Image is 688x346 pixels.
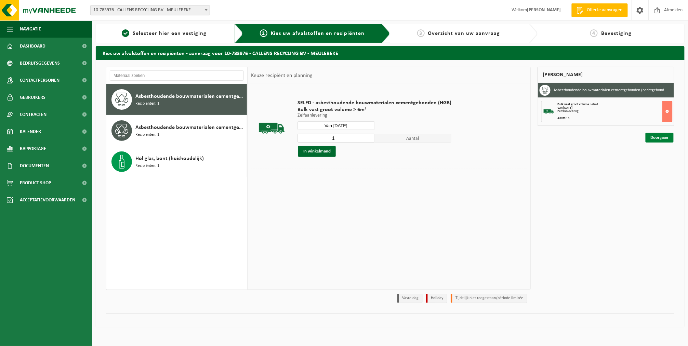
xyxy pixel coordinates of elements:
button: In winkelmand [298,146,336,157]
span: Hol glas, bont (huishoudelijk) [135,155,204,163]
input: Materiaal zoeken [110,70,244,81]
li: Vaste dag [397,294,423,303]
span: Offerte aanvragen [585,7,624,14]
li: Tijdelijk niet toegestaan/période limitée [451,294,527,303]
span: 2 [260,29,267,37]
span: Bedrijfsgegevens [20,55,60,72]
span: 4 [590,29,598,37]
span: Contracten [20,106,47,123]
span: Contactpersonen [20,72,59,89]
span: Recipiënten: 1 [135,132,159,138]
strong: Van [DATE] [558,106,573,110]
span: Bulk vast groot volume > 6m³ [297,106,451,113]
a: 1Selecteer hier een vestiging [99,29,229,38]
div: Aantal: 1 [558,117,673,120]
h2: Kies uw afvalstoffen en recipiënten - aanvraag voor 10-783976 - CALLENS RECYCLING BV - MEULEBEKE [96,46,685,59]
span: 10-783976 - CALLENS RECYCLING BV - MEULEBEKE [90,5,210,15]
span: Product Shop [20,174,51,191]
div: Keuze recipiënt en planning [248,67,316,84]
button: Hol glas, bont (huishoudelijk) Recipiënten: 1 [106,146,247,177]
h3: Asbesthoudende bouwmaterialen cementgebonden (hechtgebonden) [554,85,669,96]
p: Zelfaanlevering [297,113,451,118]
div: [PERSON_NAME] [538,67,675,83]
strong: [PERSON_NAME] [527,8,561,13]
span: 1 [122,29,129,37]
button: Asbesthoudende bouwmaterialen cementgebonden (hechtgebonden) Recipiënten: 1 [106,84,247,115]
span: Bulk vast groot volume > 6m³ [558,103,598,106]
input: Selecteer datum [297,121,374,130]
span: Acceptatievoorwaarden [20,191,75,209]
span: Documenten [20,157,49,174]
span: 3 [417,29,425,37]
span: Asbesthoudende bouwmaterialen cementgebonden met isolatie(hechtgebonden) [135,123,245,132]
span: Rapportage [20,140,46,157]
span: Overzicht van uw aanvraag [428,31,500,36]
button: Asbesthoudende bouwmaterialen cementgebonden met isolatie(hechtgebonden) Recipiënten: 1 [106,115,247,146]
span: Recipiënten: 1 [135,101,159,107]
span: Navigatie [20,21,41,38]
span: Aantal [374,134,451,143]
li: Holiday [426,294,447,303]
span: Kalender [20,123,41,140]
span: Dashboard [20,38,45,55]
span: Gebruikers [20,89,45,106]
span: SELFD - asbesthoudende bouwmaterialen cementgebonden (HGB) [297,99,451,106]
span: Bevestiging [601,31,632,36]
span: 10-783976 - CALLENS RECYCLING BV - MEULEBEKE [91,5,210,15]
span: Selecteer hier een vestiging [133,31,207,36]
span: Asbesthoudende bouwmaterialen cementgebonden (hechtgebonden) [135,92,245,101]
a: Doorgaan [646,133,674,143]
div: Zelfaanlevering [558,110,673,113]
span: Kies uw afvalstoffen en recipiënten [271,31,365,36]
span: Recipiënten: 1 [135,163,159,169]
a: Offerte aanvragen [571,3,628,17]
